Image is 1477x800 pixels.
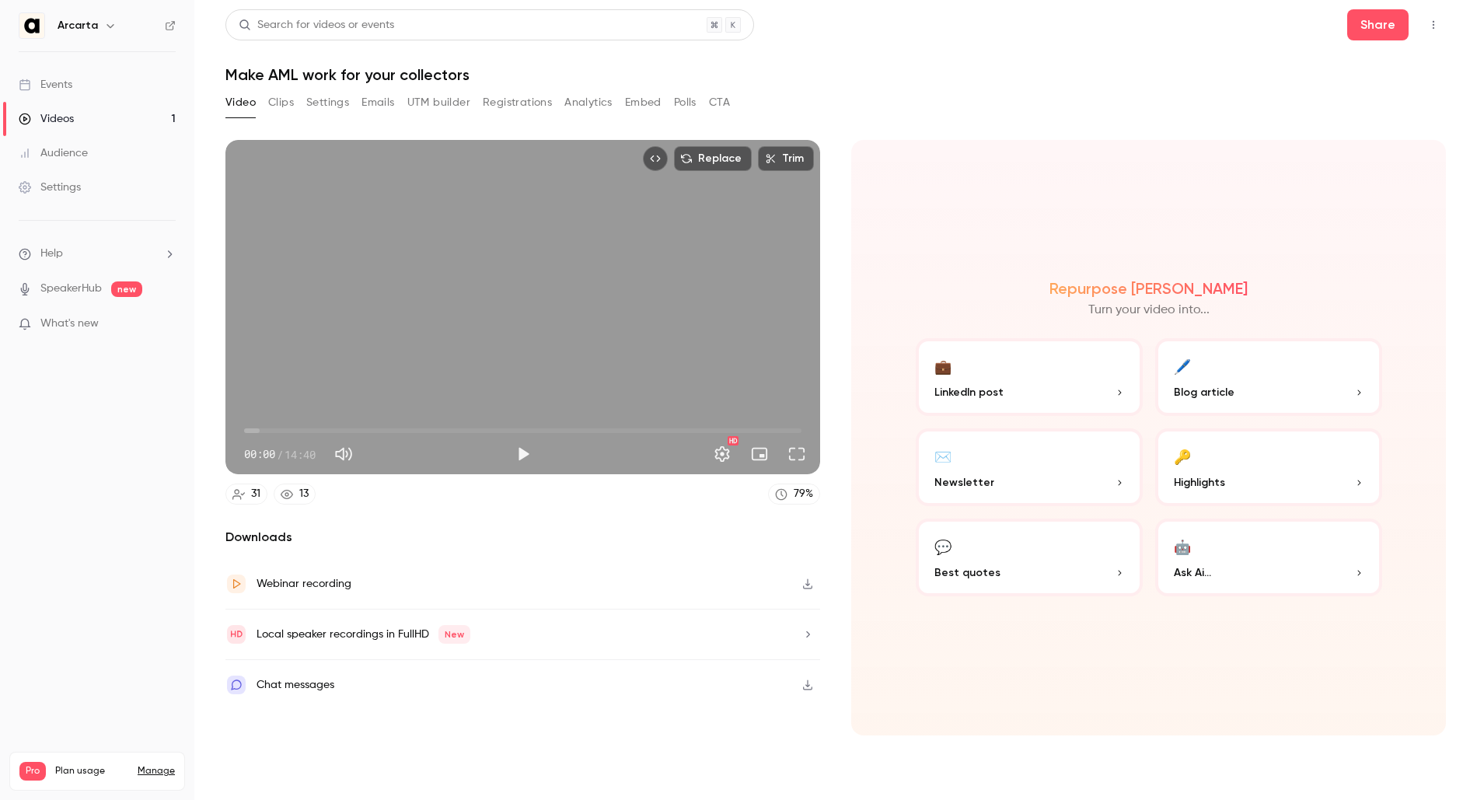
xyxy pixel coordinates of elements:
button: Registrations [483,90,552,115]
button: ✉️Newsletter [916,428,1143,506]
span: Help [40,246,63,262]
div: 79 % [794,486,813,502]
button: Polls [674,90,697,115]
button: Embed [625,90,662,115]
a: 79% [768,484,820,505]
button: 🔑Highlights [1155,428,1382,506]
button: Analytics [564,90,613,115]
h1: Make AML work for your collectors [225,65,1446,84]
a: 31 [225,484,267,505]
li: help-dropdown-opener [19,246,176,262]
span: 14:40 [285,446,316,463]
div: HD [728,436,738,445]
button: UTM builder [407,90,470,115]
button: Settings [306,90,349,115]
span: Highlights [1174,474,1225,491]
span: LinkedIn post [934,384,1004,400]
span: Ask Ai... [1174,564,1211,581]
span: new [111,281,142,297]
button: Trim [758,146,814,171]
button: Video [225,90,256,115]
h2: Downloads [225,528,820,547]
div: 🖊️ [1174,354,1191,378]
button: CTA [709,90,730,115]
div: Chat messages [257,676,334,694]
button: Mute [328,438,359,470]
a: Manage [138,765,175,777]
button: Embed video [643,146,668,171]
a: 13 [274,484,316,505]
button: Share [1347,9,1409,40]
img: Arcarta [19,13,44,38]
button: 🤖Ask Ai... [1155,519,1382,596]
button: 💼LinkedIn post [916,338,1143,416]
div: 13 [299,486,309,502]
span: Best quotes [934,564,1000,581]
span: Pro [19,762,46,781]
button: Replace [674,146,752,171]
span: Newsletter [934,474,994,491]
div: Local speaker recordings in FullHD [257,625,470,644]
span: / [277,446,283,463]
a: SpeakerHub [40,281,102,297]
div: Search for videos or events [239,17,394,33]
span: 00:00 [244,446,275,463]
h2: Repurpose [PERSON_NAME] [1049,279,1248,298]
button: Clips [268,90,294,115]
div: Events [19,77,72,93]
button: Settings [707,438,738,470]
span: New [438,625,470,644]
div: 31 [251,486,260,502]
button: Turn on miniplayer [744,438,775,470]
button: Top Bar Actions [1421,12,1446,37]
button: 🖊️Blog article [1155,338,1382,416]
button: Full screen [781,438,812,470]
span: What's new [40,316,99,332]
div: Audience [19,145,88,161]
button: Emails [361,90,394,115]
div: 💬 [934,534,951,558]
div: ✉️ [934,444,951,468]
button: 💬Best quotes [916,519,1143,596]
p: Turn your video into... [1088,301,1210,320]
div: 🔑 [1174,444,1191,468]
h6: Arcarta [58,18,98,33]
div: 00:00 [244,446,316,463]
div: 💼 [934,354,951,378]
div: Videos [19,111,74,127]
button: Play [508,438,539,470]
span: Blog article [1174,384,1234,400]
div: Settings [19,180,81,195]
span: Plan usage [55,765,128,777]
div: 🤖 [1174,534,1191,558]
div: Webinar recording [257,575,351,593]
